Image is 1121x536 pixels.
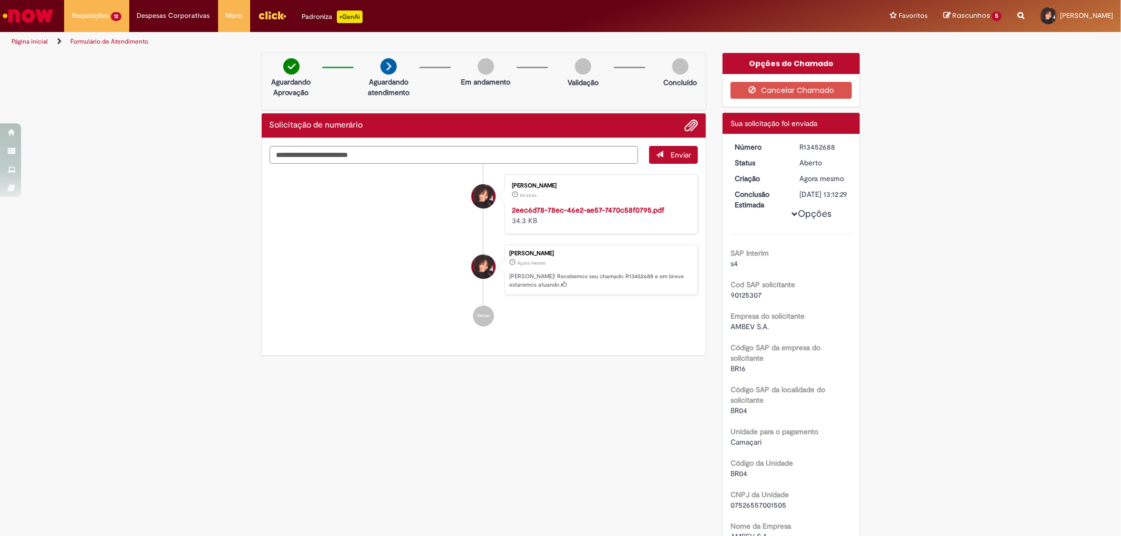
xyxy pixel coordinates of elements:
div: R13452688 [799,142,848,152]
img: img-circle-grey.png [478,58,494,75]
img: check-circle-green.png [283,58,300,75]
time: 27/08/2025 14:12:24 [799,174,844,183]
button: Enviar [649,146,698,164]
span: BR04 [731,469,747,478]
ul: Trilhas de página [8,32,739,51]
img: ServiceNow [1,5,55,26]
li: Emily Sousa Gomes [270,245,698,295]
b: Cod SAP solicitante [731,280,795,289]
span: BR16 [731,364,746,373]
img: click_logo_yellow_360x200.png [258,7,286,23]
b: Empresa do solicitante [731,311,805,321]
span: Despesas Corporativas [137,10,210,21]
p: Validação [568,77,599,88]
dt: Número [727,142,791,152]
div: Emily Sousa Gomes [471,255,496,279]
p: Concluído [663,77,697,88]
p: [PERSON_NAME]! Recebemos seu chamado R13452688 e em breve estaremos atuando. [509,272,692,289]
dt: Criação [727,173,791,184]
span: 07526557001505 [731,500,786,510]
span: Sua solicitação foi enviada [731,119,817,128]
b: SAP Interim [731,248,769,258]
span: s4 [731,259,738,268]
span: Enviar [671,150,691,160]
span: Requisições [72,10,109,21]
button: Cancelar Chamado [731,82,852,99]
span: Agora mesmo [517,260,546,266]
p: Aguardando Aprovação [266,77,317,98]
div: [PERSON_NAME] [509,250,692,257]
a: Rascunhos [943,11,1002,21]
b: Código SAP da localidade do solicitante [731,385,825,405]
span: 12 [111,12,121,21]
span: More [226,10,242,21]
p: Em andamento [461,77,510,87]
span: Agora mesmo [799,174,844,183]
img: img-circle-grey.png [672,58,688,75]
span: BR04 [731,406,747,415]
span: Rascunhos [952,10,990,20]
div: Aberto [799,157,848,168]
b: Código SAP da empresa do solicitante [731,343,820,363]
a: Página inicial [12,37,48,46]
div: Opções do Chamado [723,53,860,74]
div: Emily Sousa Gomes [471,184,496,208]
span: [PERSON_NAME] [1060,11,1113,20]
div: Padroniza [302,10,363,23]
p: Aguardando atendimento [363,77,414,98]
span: Favoritos [899,10,928,21]
span: 90125307 [731,290,762,300]
img: arrow-next.png [380,58,397,75]
a: Formulário de Atendimento [70,37,148,46]
div: 34.3 KB [512,205,687,226]
button: Adicionar anexos [684,119,698,132]
span: 5 [992,12,1002,21]
div: [DATE] 13:12:29 [799,189,848,199]
dt: Conclusão Estimada [727,189,791,210]
textarea: Digite sua mensagem aqui... [270,146,639,164]
b: Nome da Empresa [731,521,791,531]
b: Unidade para o pagamento [731,427,818,436]
b: CNPJ da Unidade [731,490,789,499]
div: 27/08/2025 14:12:24 [799,173,848,184]
dt: Status [727,157,791,168]
p: +GenAi [337,10,363,23]
div: [PERSON_NAME] [512,183,687,189]
span: AMBEV S.A. [731,322,769,331]
span: Camaçari [731,437,762,447]
time: 27/08/2025 14:11:35 [520,192,537,198]
h2: Solicitação de numerário Histórico de tíquete [270,121,363,130]
time: 27/08/2025 14:12:24 [517,260,546,266]
a: 2eec6d78-78ec-46e2-ae57-7470c58f0795.pdf [512,205,664,215]
ul: Histórico de tíquete [270,164,698,337]
span: 1m atrás [520,192,537,198]
b: Código da Unidade [731,458,793,468]
img: img-circle-grey.png [575,58,591,75]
